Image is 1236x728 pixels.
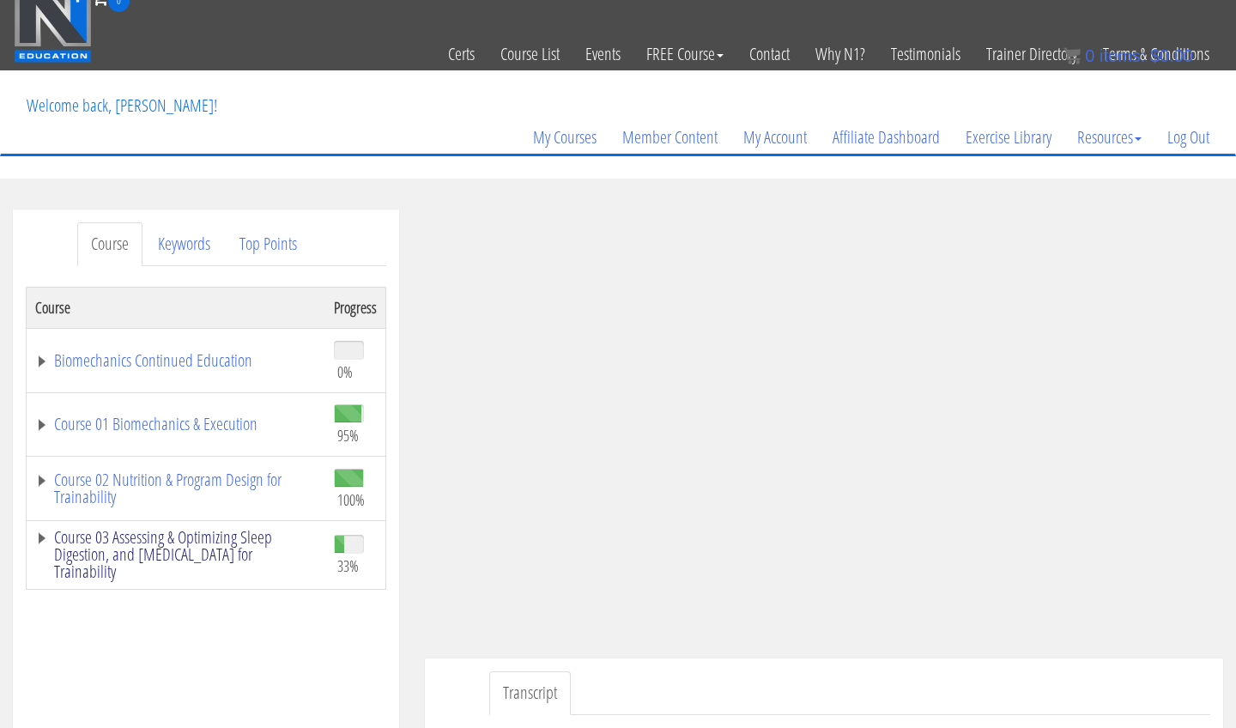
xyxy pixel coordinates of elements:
[609,96,730,179] a: Member Content
[337,362,353,381] span: 0%
[435,12,488,96] a: Certs
[14,71,230,140] p: Welcome back, [PERSON_NAME]!
[1063,47,1081,64] img: icon11.png
[803,12,878,96] a: Why N1?
[1150,46,1160,65] span: $
[337,556,359,575] span: 33%
[1090,12,1222,96] a: Terms & Conditions
[1150,46,1193,65] bdi: 0.00
[337,490,365,509] span: 100%
[325,287,386,328] th: Progress
[35,471,317,506] a: Course 02 Nutrition & Program Design for Trainability
[337,426,359,445] span: 95%
[226,222,311,266] a: Top Points
[1100,46,1145,65] span: items:
[489,671,571,715] a: Transcript
[27,287,326,328] th: Course
[633,12,736,96] a: FREE Course
[820,96,953,179] a: Affiliate Dashboard
[953,96,1064,179] a: Exercise Library
[736,12,803,96] a: Contact
[35,352,317,369] a: Biomechanics Continued Education
[573,12,633,96] a: Events
[77,222,142,266] a: Course
[1154,96,1222,179] a: Log Out
[973,12,1090,96] a: Trainer Directory
[878,12,973,96] a: Testimonials
[1064,96,1154,179] a: Resources
[1063,46,1193,65] a: 0 items: $0.00
[1085,46,1094,65] span: 0
[35,529,317,580] a: Course 03 Assessing & Optimizing Sleep Digestion, and [MEDICAL_DATA] for Trainability
[730,96,820,179] a: My Account
[520,96,609,179] a: My Courses
[144,222,224,266] a: Keywords
[35,416,317,433] a: Course 01 Biomechanics & Execution
[488,12,573,96] a: Course List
